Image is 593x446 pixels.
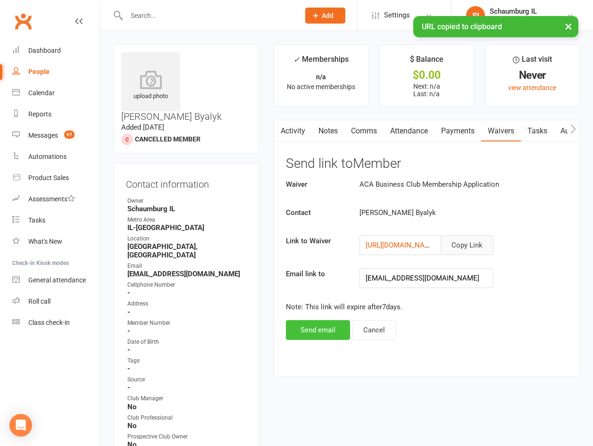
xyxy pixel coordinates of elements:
[127,356,247,365] div: Tags
[28,319,70,326] div: Class check-in
[12,104,100,125] a: Reports
[274,120,312,142] a: Activity
[28,132,58,139] div: Messages
[494,70,571,80] div: Never
[384,5,410,26] span: Settings
[279,179,353,190] label: Waiver
[352,207,525,218] div: [PERSON_NAME] Byalyk
[127,242,247,259] strong: [GEOGRAPHIC_DATA], [GEOGRAPHIC_DATA]
[287,83,355,91] span: No active memberships
[127,281,247,289] div: Cellphone Number
[481,120,521,142] a: Waivers
[12,167,100,189] a: Product Sales
[316,73,326,81] strong: n/a
[127,432,247,441] div: Prospective Club Owner
[521,120,554,142] a: Tasks
[124,9,293,22] input: Search...
[127,413,247,422] div: Club Professional
[388,83,465,98] p: Next: n/a Last: n/a
[127,270,247,278] strong: [EMAIL_ADDRESS][DOMAIN_NAME]
[64,131,75,139] span: 97
[12,210,100,231] a: Tasks
[466,6,485,25] div: SI
[127,346,247,354] strong: -
[127,223,247,232] strong: IL-[GEOGRAPHIC_DATA]
[127,338,247,347] div: Date of Birth
[121,52,251,122] h3: [PERSON_NAME] Byalyk
[293,53,349,71] div: Memberships
[127,375,247,384] div: Source
[12,40,100,61] a: Dashboard
[12,146,100,167] a: Automations
[279,207,353,218] label: Contact
[12,125,100,146] a: Messages 97
[352,179,525,190] div: ACA Business Club Membership Application
[127,234,247,243] div: Location
[28,174,69,182] div: Product Sales
[28,47,61,54] div: Dashboard
[28,68,50,75] div: People
[127,364,247,373] strong: -
[384,120,434,142] a: Attendance
[508,84,556,91] a: view attendance
[11,9,35,33] a: Clubworx
[127,299,247,308] div: Address
[127,262,247,271] div: Email
[12,83,100,104] a: Calendar
[28,276,86,284] div: General attendance
[127,308,247,316] strong: -
[366,241,437,249] a: [URL][DOMAIN_NAME]
[441,235,493,255] button: Copy Link
[312,120,344,142] a: Notes
[322,12,334,19] span: Add
[28,153,67,160] div: Automations
[12,231,100,252] a: What's New
[28,216,45,224] div: Tasks
[28,297,50,305] div: Roll call
[121,123,164,132] time: Added [DATE]
[410,53,443,70] div: $ Balance
[286,157,568,171] h3: Send link to Member
[490,7,537,16] div: Schaumburg IL
[28,89,55,97] div: Calendar
[279,268,353,280] label: Email link to
[28,238,62,245] div: What's New
[305,8,345,24] button: Add
[560,16,577,36] button: ×
[12,291,100,312] a: Roll call
[127,205,247,213] strong: Schaumburg IL
[279,235,353,247] label: Link to Waiver
[352,320,396,340] button: Cancel
[286,320,350,340] button: Send email
[12,312,100,333] a: Class kiosk mode
[12,270,100,291] a: General attendance kiosk mode
[127,327,247,335] strong: -
[127,421,247,430] strong: No
[127,289,247,297] strong: -
[28,110,51,118] div: Reports
[413,16,578,37] div: URL copied to clipboard
[12,61,100,83] a: People
[293,55,300,64] i: ✓
[9,414,32,437] div: Open Intercom Messenger
[344,120,384,142] a: Comms
[127,394,247,403] div: Club Manager
[127,383,247,392] strong: -
[127,215,247,224] div: Metro Area
[127,319,247,328] div: Member Number
[135,135,200,143] span: Cancelled member
[127,403,247,411] strong: No
[12,189,100,210] a: Assessments
[286,301,568,313] p: Note: This link will expire after 7 days.
[127,197,247,206] div: Owner
[434,120,481,142] a: Payments
[28,195,75,203] div: Assessments
[126,175,247,190] h3: Contact information
[121,70,180,101] div: upload photo
[513,53,552,70] div: Last visit
[388,70,465,80] div: $0.00
[490,16,537,24] div: ACA Network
